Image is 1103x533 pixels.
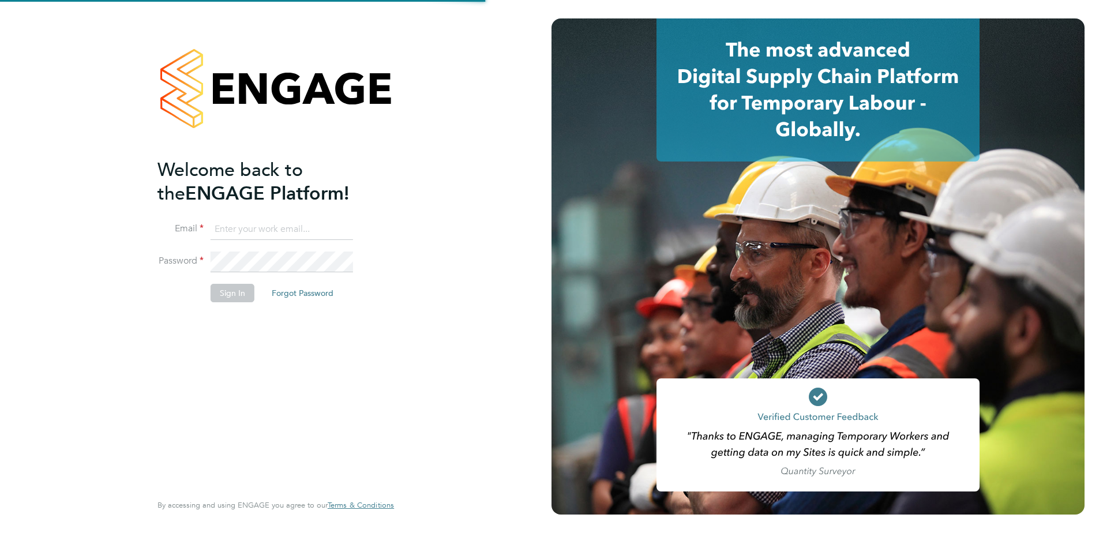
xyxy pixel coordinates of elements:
button: Forgot Password [262,284,343,302]
button: Sign In [211,284,254,302]
a: Terms & Conditions [328,501,394,510]
span: Terms & Conditions [328,500,394,510]
span: Welcome back to the [157,159,303,205]
label: Password [157,255,204,267]
span: By accessing and using ENGAGE you agree to our [157,500,394,510]
label: Email [157,223,204,235]
h2: ENGAGE Platform! [157,158,382,205]
input: Enter your work email... [211,219,353,240]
